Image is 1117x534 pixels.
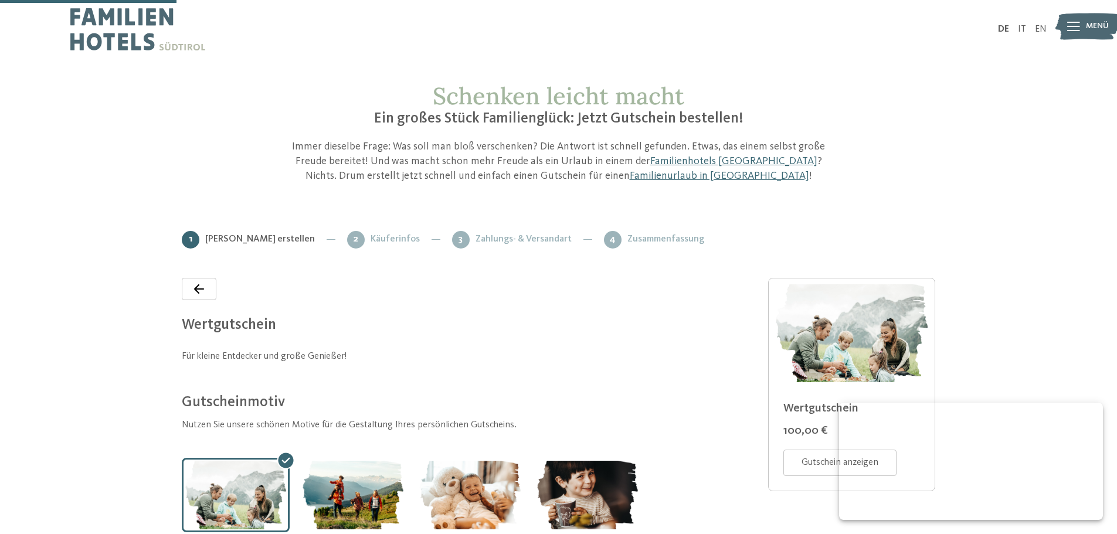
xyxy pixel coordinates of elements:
[630,171,809,181] a: Familienurlaub in [GEOGRAPHIC_DATA]
[280,140,837,184] p: Immer dieselbe Frage: Was soll man bloß verschenken? Die Antwort ist schnell gefunden. Etwas, das...
[1086,21,1109,32] span: Menü
[374,111,743,126] span: Ein großes Stück Familienglück: Jetzt Gutschein bestellen!
[650,156,817,166] a: Familienhotels [GEOGRAPHIC_DATA]
[1035,25,1047,34] a: EN
[1018,25,1026,34] a: IT
[433,81,684,111] span: Schenken leicht macht
[998,25,1009,34] a: DE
